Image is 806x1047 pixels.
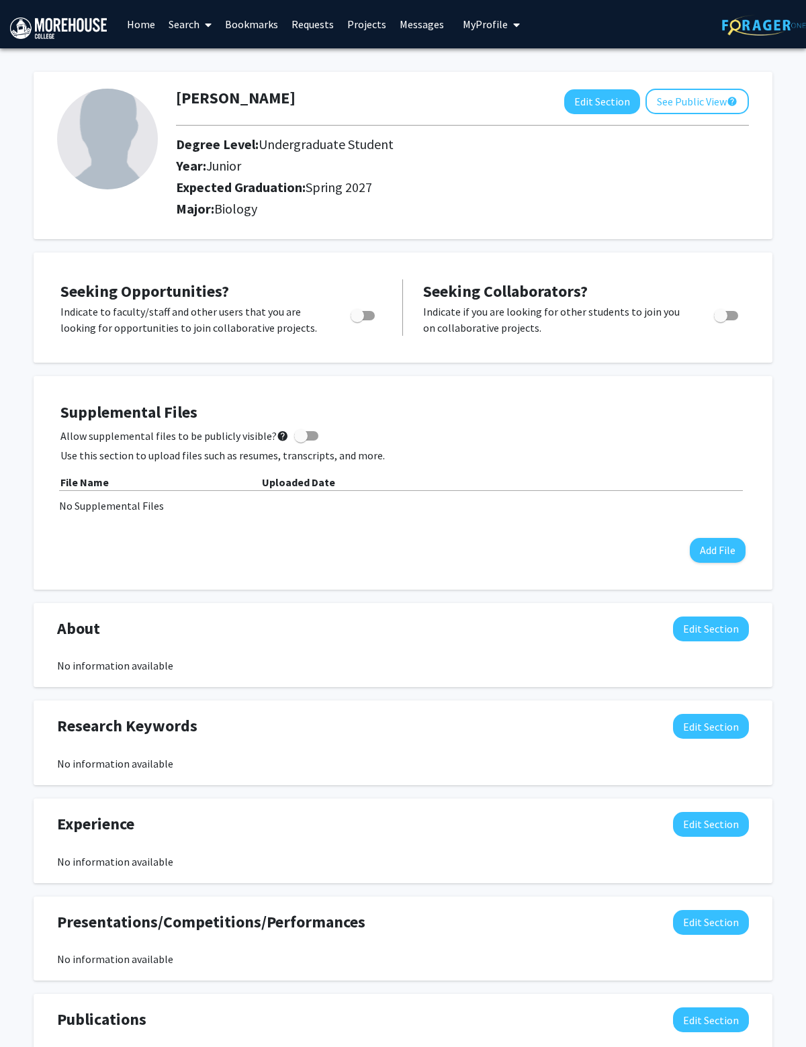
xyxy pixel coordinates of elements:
[709,304,746,324] div: Toggle
[306,179,372,195] span: Spring 2027
[162,1,218,48] a: Search
[673,1007,749,1032] button: Edit Publications
[57,714,197,738] span: Research Keywords
[176,158,695,174] h2: Year:
[285,1,341,48] a: Requests
[423,281,588,302] span: Seeking Collaborators?
[176,89,296,108] h1: [PERSON_NAME]
[214,200,257,217] span: Biology
[176,201,749,217] h2: Major:
[60,447,746,463] p: Use this section to upload files such as resumes, transcripts, and more.
[206,157,241,174] span: Junior
[57,657,749,674] div: No information available
[57,812,134,836] span: Experience
[645,89,749,114] button: See Public View
[262,475,335,489] b: Uploaded Date
[60,475,109,489] b: File Name
[277,428,289,444] mat-icon: help
[673,910,749,935] button: Edit Presentations/Competitions/Performances
[722,15,806,36] img: ForagerOne Logo
[673,617,749,641] button: Edit About
[57,1007,146,1032] span: Publications
[60,403,746,422] h4: Supplemental Files
[176,136,695,152] h2: Degree Level:
[57,617,100,641] span: About
[57,756,749,772] div: No information available
[57,854,749,870] div: No information available
[463,17,508,31] span: My Profile
[57,910,365,934] span: Presentations/Competitions/Performances
[10,987,57,1037] iframe: Chat
[673,714,749,739] button: Edit Research Keywords
[120,1,162,48] a: Home
[564,89,640,114] button: Edit Section
[59,498,747,514] div: No Supplemental Files
[60,428,289,444] span: Allow supplemental files to be publicly visible?
[60,281,229,302] span: Seeking Opportunities?
[259,136,394,152] span: Undergraduate Student
[10,17,107,39] img: Morehouse College Logo
[57,89,158,189] img: Profile Picture
[341,1,393,48] a: Projects
[727,93,737,109] mat-icon: help
[423,304,688,336] p: Indicate if you are looking for other students to join you on collaborative projects.
[57,951,749,967] div: No information available
[345,304,382,324] div: Toggle
[673,812,749,837] button: Edit Experience
[393,1,451,48] a: Messages
[218,1,285,48] a: Bookmarks
[690,538,746,563] button: Add File
[60,304,325,336] p: Indicate to faculty/staff and other users that you are looking for opportunities to join collabor...
[176,179,695,195] h2: Expected Graduation:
